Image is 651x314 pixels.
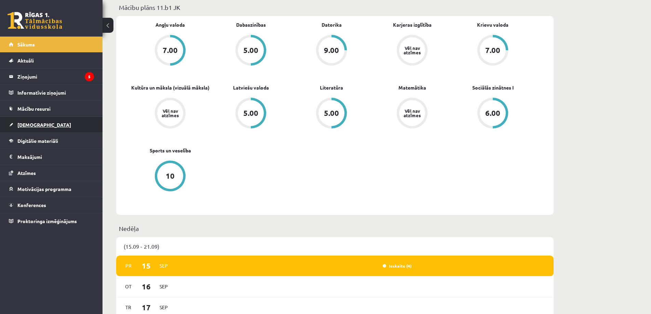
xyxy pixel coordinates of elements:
[119,3,551,12] p: Mācību plāns 11.b1 JK
[236,21,266,28] a: Dabaszinības
[8,12,62,29] a: Rīgas 1. Tālmācības vidusskola
[9,133,94,149] a: Digitālie materiāli
[85,72,94,81] i: 5
[324,109,339,117] div: 5.00
[121,281,136,292] span: Ot
[161,109,180,118] div: Vēl nav atzīmes
[17,57,34,64] span: Aktuāli
[324,46,339,54] div: 9.00
[119,224,551,233] p: Nedēļa
[157,281,171,292] span: Sep
[17,85,94,100] legend: Informatīvie ziņojumi
[17,202,46,208] span: Konferences
[155,21,185,28] a: Angļu valoda
[372,35,452,67] a: Vēl nav atzīmes
[136,260,157,271] span: 15
[291,35,372,67] a: 9.00
[130,35,211,67] a: 7.00
[157,260,171,271] span: Sep
[243,46,258,54] div: 5.00
[485,109,500,117] div: 6.00
[403,46,422,55] div: Vēl nav atzīmes
[291,98,372,130] a: 5.00
[131,84,209,91] a: Kultūra un māksla (vizuālā māksla)
[9,101,94,117] a: Mācību resursi
[9,197,94,213] a: Konferences
[121,302,136,313] span: Tr
[233,84,269,91] a: Latviešu valoda
[452,98,533,130] a: 6.00
[243,109,258,117] div: 5.00
[17,41,35,47] span: Sākums
[320,84,343,91] a: Literatūra
[372,98,452,130] a: Vēl nav atzīmes
[130,161,211,193] a: 10
[17,69,94,84] legend: Ziņojumi
[136,302,157,313] span: 17
[17,170,36,176] span: Atzīmes
[9,37,94,52] a: Sākums
[17,122,71,128] span: [DEMOGRAPHIC_DATA]
[9,53,94,68] a: Aktuāli
[452,35,533,67] a: 7.00
[322,21,342,28] a: Datorika
[472,84,514,91] a: Sociālās zinātnes I
[17,138,58,144] span: Digitālie materiāli
[403,109,422,118] div: Vēl nav atzīmes
[398,84,426,91] a: Matemātika
[383,263,411,269] a: Ieskaite (4)
[9,85,94,100] a: Informatīvie ziņojumi
[166,172,175,180] div: 10
[9,165,94,181] a: Atzīmes
[121,260,136,271] span: Pr
[9,149,94,165] a: Maksājumi
[9,181,94,197] a: Motivācijas programma
[485,46,500,54] div: 7.00
[9,213,94,229] a: Proktoringa izmēģinājums
[477,21,508,28] a: Krievu valoda
[9,69,94,84] a: Ziņojumi5
[211,35,291,67] a: 5.00
[136,281,157,292] span: 16
[17,149,94,165] legend: Maksājumi
[17,106,51,112] span: Mācību resursi
[17,186,71,192] span: Motivācijas programma
[130,98,211,130] a: Vēl nav atzīmes
[211,98,291,130] a: 5.00
[17,218,77,224] span: Proktoringa izmēģinājums
[163,46,178,54] div: 7.00
[393,21,432,28] a: Karjeras izglītība
[116,237,554,256] div: (15.09 - 21.09)
[157,302,171,313] span: Sep
[9,117,94,133] a: [DEMOGRAPHIC_DATA]
[150,147,191,154] a: Sports un veselība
